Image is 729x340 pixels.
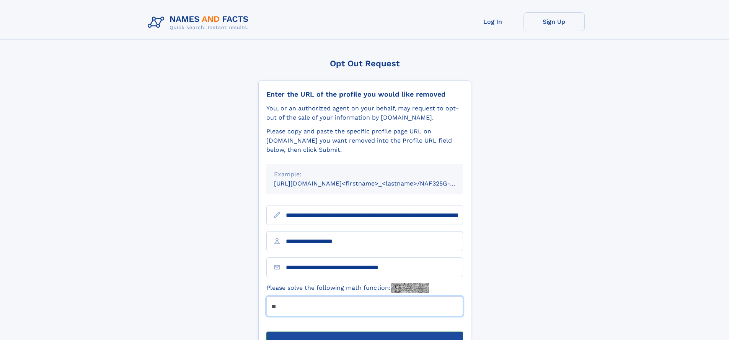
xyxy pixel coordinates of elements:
[258,59,471,68] div: Opt Out Request
[266,127,463,154] div: Please copy and paste the specific profile page URL on [DOMAIN_NAME] you want removed into the Pr...
[266,104,463,122] div: You, or an authorized agent on your behalf, may request to opt-out of the sale of your informatio...
[274,180,478,187] small: [URL][DOMAIN_NAME]<firstname>_<lastname>/NAF325G-xxxxxxxx
[462,12,524,31] a: Log In
[266,283,429,293] label: Please solve the following math function:
[266,90,463,99] div: Enter the URL of the profile you would like removed
[524,12,585,31] a: Sign Up
[145,12,255,33] img: Logo Names and Facts
[274,170,455,179] div: Example:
